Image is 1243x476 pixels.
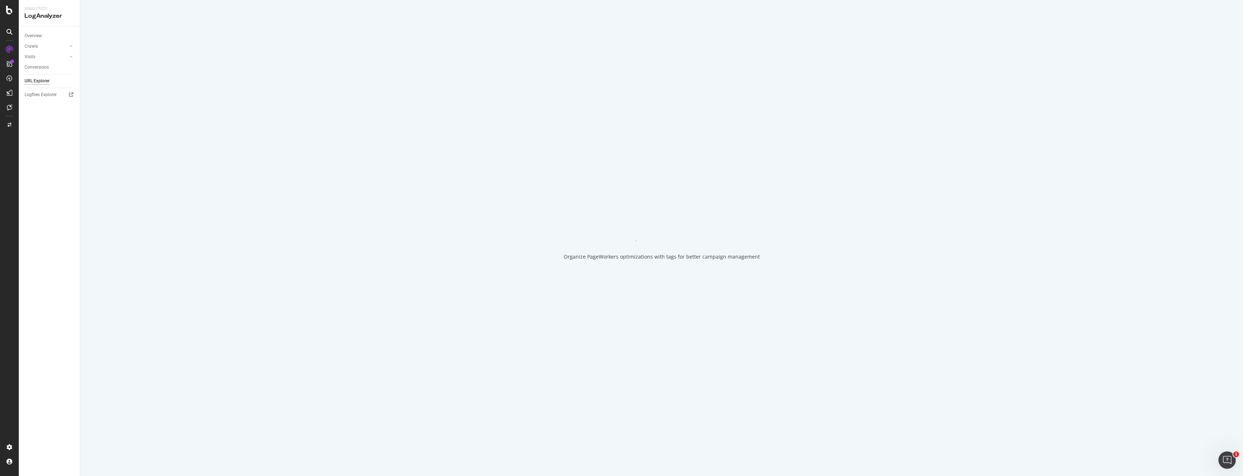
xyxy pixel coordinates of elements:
[25,77,75,85] a: URL Explorer
[1233,451,1239,457] span: 1
[25,64,49,71] div: Conversions
[25,53,68,61] a: Visits
[25,6,74,12] div: Analytics
[25,77,50,85] div: URL Explorer
[636,216,688,242] div: animation
[25,91,57,99] div: Logfiles Explorer
[25,12,74,20] div: LogAnalyzer
[25,43,38,50] div: Crawls
[25,43,68,50] a: Crawls
[25,32,75,40] a: Overview
[25,64,75,71] a: Conversions
[25,32,42,40] div: Overview
[1218,451,1236,469] iframe: Intercom live chat
[25,91,75,99] a: Logfiles Explorer
[25,53,35,61] div: Visits
[564,253,760,260] div: Organize PageWorkers optimizations with tags for better campaign management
